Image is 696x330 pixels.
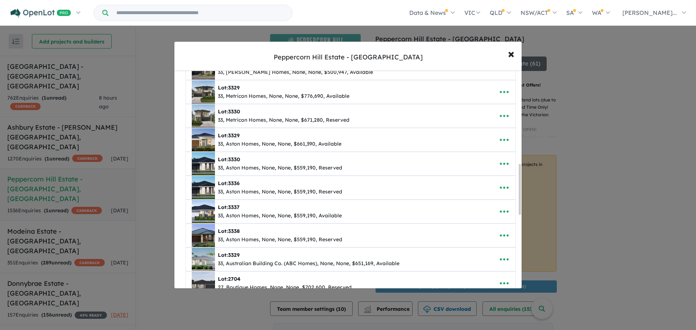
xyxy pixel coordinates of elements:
[218,276,240,282] b: Lot:
[218,180,240,187] b: Lot:
[192,200,215,223] img: Peppercorn%20Hill%20Estate%20-%20Donnybrook%20-%20Lot%203337___1750817740.jpg
[218,132,240,139] b: Lot:
[228,228,240,234] span: 3338
[218,68,373,77] div: 33, [PERSON_NAME] Homes, None, None, $500,947, Available
[218,228,240,234] b: Lot:
[228,276,240,282] span: 2704
[218,212,342,220] div: 33, Aston Homes, None, None, $559,190, Available
[192,128,215,151] img: Peppercorn%20Hill%20Estate%20-%20Donnybrook%20-%20Lot%203329___1750815192.jpg
[274,53,423,62] div: Peppercorn Hill Estate - [GEOGRAPHIC_DATA]
[218,140,341,149] div: 33, Aston Homes, None, None, $661,390, Available
[192,104,215,128] img: Peppercorn%20Hill%20Estate%20-%20Donnybrook%20-%20Lot%203330___1750809158.jpg
[228,108,240,115] span: 3330
[218,204,240,210] b: Lot:
[192,176,215,199] img: Peppercorn%20Hill%20Estate%20-%20Donnybrook%20-%20Lot%203336___1750817651.jpg
[218,116,349,125] div: 33, Metricon Homes, None, None, $671,280, Reserved
[192,248,215,271] img: Peppercorn%20Hill%20Estate%20-%20Donnybrook%20-%20Lot%203329___1750820130.jpg
[218,108,240,115] b: Lot:
[218,188,342,196] div: 33, Aston Homes, None, None, $559,190, Reserved
[11,9,71,18] img: Openlot PRO Logo White
[228,84,240,91] span: 3329
[228,180,240,187] span: 3336
[228,132,240,139] span: 3329
[622,9,677,16] span: [PERSON_NAME]...
[192,80,215,104] img: Peppercorn%20Hill%20Estate%20-%20Donnybrook%20-%20Lot%203329___1750808410.jpg
[192,152,215,175] img: Peppercorn%20Hill%20Estate%20-%20Donnybrook%20-%20Lot%203330___1750815504.jpg
[218,164,342,172] div: 33, Aston Homes, None, None, $559,190, Reserved
[218,156,240,163] b: Lot:
[192,272,215,295] img: Peppercorn%20Hill%20Estate%20-%20Donnybrook%20-%20Lot%202704___1751953104.jpg
[218,235,342,244] div: 33, Aston Homes, None, None, $559,190, Reserved
[110,5,291,21] input: Try estate name, suburb, builder or developer
[218,252,240,258] b: Lot:
[218,84,240,91] b: Lot:
[228,204,240,210] span: 3337
[218,283,352,292] div: 27, Boutique Homes, None, None, $702,600, Reserved
[192,224,215,247] img: Peppercorn%20Hill%20Estate%20-%20Donnybrook%20-%20Lot%203338___1750818048.jpg
[218,92,349,101] div: 33, Metricon Homes, None, None, $776,690, Available
[218,259,399,268] div: 33, Australian Building Co. (ABC Homes), None, None, $651,169, Available
[228,156,240,163] span: 3330
[508,46,514,61] span: ×
[228,252,240,258] span: 3329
